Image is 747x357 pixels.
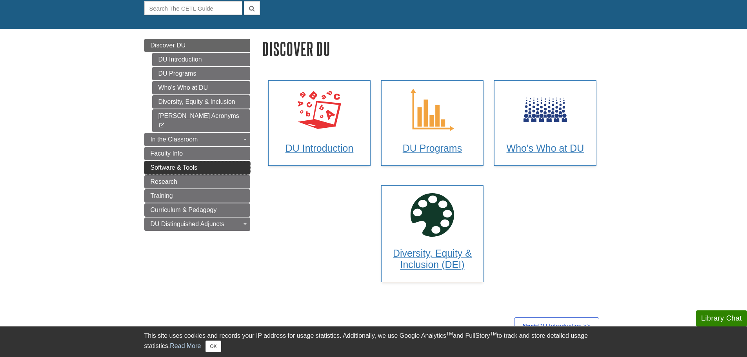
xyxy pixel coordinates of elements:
[389,248,476,270] h3: Diversity, Equity & Inclusion (DEI)
[151,150,183,157] span: Faculty Info
[502,143,589,154] h3: Who's Who at DU
[381,185,483,282] a: Diversity, Equity & Inclusion (DEI)
[151,136,198,143] span: In the Classroom
[144,39,250,231] div: Guide Page Menu
[144,1,242,15] input: Search The CETL Guide
[144,147,250,160] a: Faculty Info
[276,143,363,154] h3: DU Introduction
[170,343,201,349] a: Read More
[152,109,250,132] a: [PERSON_NAME] Acronyms
[151,192,173,199] span: Training
[151,178,177,185] span: Research
[696,310,747,326] button: Library Chat
[151,221,225,227] span: DU Distinguished Adjuncts
[268,80,371,166] a: DU Introduction
[205,341,221,352] button: Close
[144,133,250,146] a: In the Classroom
[381,80,483,166] a: DU Programs
[494,80,596,166] a: Who's Who at DU
[262,39,603,59] h1: Discover DU
[144,189,250,203] a: Training
[490,331,497,337] sup: TM
[152,81,250,94] a: Who's Who at DU
[152,95,250,109] a: Diversity, Equity & Inclusion
[144,331,603,352] div: This site uses cookies and records your IP address for usage statistics. Additionally, we use Goo...
[144,39,250,52] a: Discover DU
[144,161,250,174] a: Software & Tools
[151,207,217,213] span: Curriculum & Pedagogy
[144,203,250,217] a: Curriculum & Pedagogy
[152,53,250,66] a: DU Introduction
[144,175,250,188] a: Research
[446,331,453,337] sup: TM
[158,123,165,128] i: This link opens in a new window
[144,217,250,231] a: DU Distinguished Adjuncts
[151,42,186,49] span: Discover DU
[152,67,250,80] a: DU Programs
[522,323,538,330] strong: Next:
[151,164,198,171] span: Software & Tools
[389,143,476,154] h3: DU Programs
[514,317,599,335] a: Next:DU Introduction >>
